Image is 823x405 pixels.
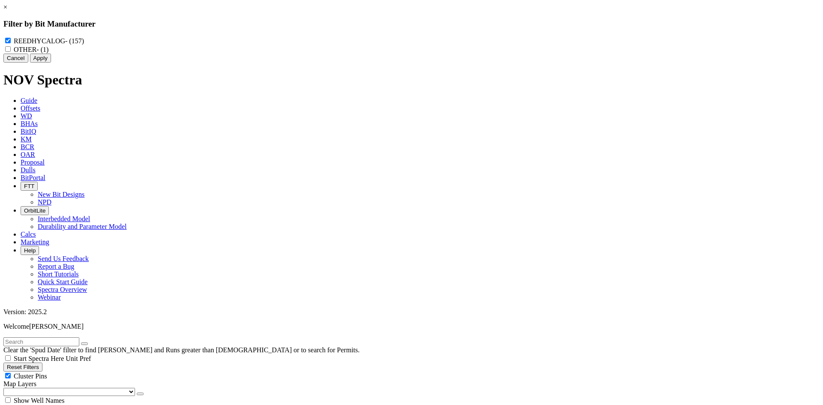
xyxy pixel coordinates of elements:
span: BHAs [21,120,38,127]
span: - (1) [36,46,48,53]
a: New Bit Designs [38,191,84,198]
label: OTHER [14,46,48,53]
button: Reset Filters [3,363,42,372]
span: WD [21,112,32,120]
a: Quick Start Guide [38,278,87,285]
span: FTT [24,183,34,189]
p: Welcome [3,323,820,330]
span: OAR [21,151,35,158]
label: REEDHYCALOG [14,37,84,45]
a: Durability and Parameter Model [38,223,127,230]
span: BCR [21,143,34,150]
span: KM [21,135,32,143]
span: Calcs [21,231,36,238]
span: Unit Pref [66,355,91,362]
span: Show Well Names [14,397,64,404]
span: BitIQ [21,128,36,135]
a: Interbedded Model [38,215,90,222]
span: Dulls [21,166,36,174]
h1: NOV Spectra [3,72,820,88]
span: BitPortal [21,174,45,181]
a: Report a Bug [38,263,74,270]
span: Offsets [21,105,40,112]
a: × [3,3,7,11]
span: [PERSON_NAME] [29,323,84,330]
span: Cluster Pins [14,372,47,380]
a: Short Tutorials [38,270,79,278]
div: Version: 2025.2 [3,308,820,316]
span: OrbitLite [24,207,45,214]
button: Cancel [3,54,28,63]
span: Proposal [21,159,45,166]
a: NPD [38,198,51,206]
a: Send Us Feedback [38,255,89,262]
input: Search [3,337,79,346]
a: Webinar [38,294,61,301]
span: Help [24,247,36,254]
span: Start Spectra Here [14,355,64,362]
span: Marketing [21,238,49,246]
button: Apply [30,54,51,63]
h3: Filter by Bit Manufacturer [3,19,820,29]
span: Guide [21,97,37,104]
span: Clear the 'Spud Date' filter to find [PERSON_NAME] and Runs greater than [DEMOGRAPHIC_DATA] or to... [3,346,360,354]
span: - (157) [65,37,84,45]
span: Map Layers [3,380,36,387]
a: Spectra Overview [38,286,87,293]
